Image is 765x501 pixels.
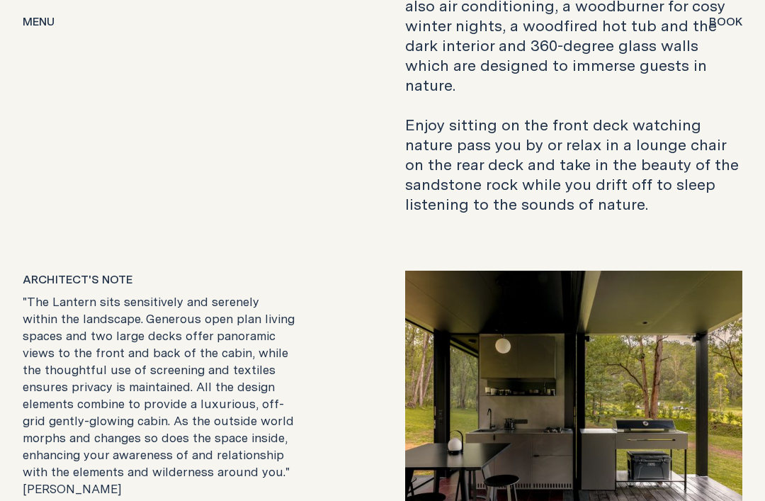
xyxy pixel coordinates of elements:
[23,293,340,497] p: "The Lantern sits sensitively and serenely within the landscape. Generous open plan living spaces...
[23,16,55,27] span: Menu
[23,271,346,288] h3: Architect's Note
[709,16,742,27] span: Book
[709,14,742,31] button: show booking tray
[23,14,55,31] button: show menu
